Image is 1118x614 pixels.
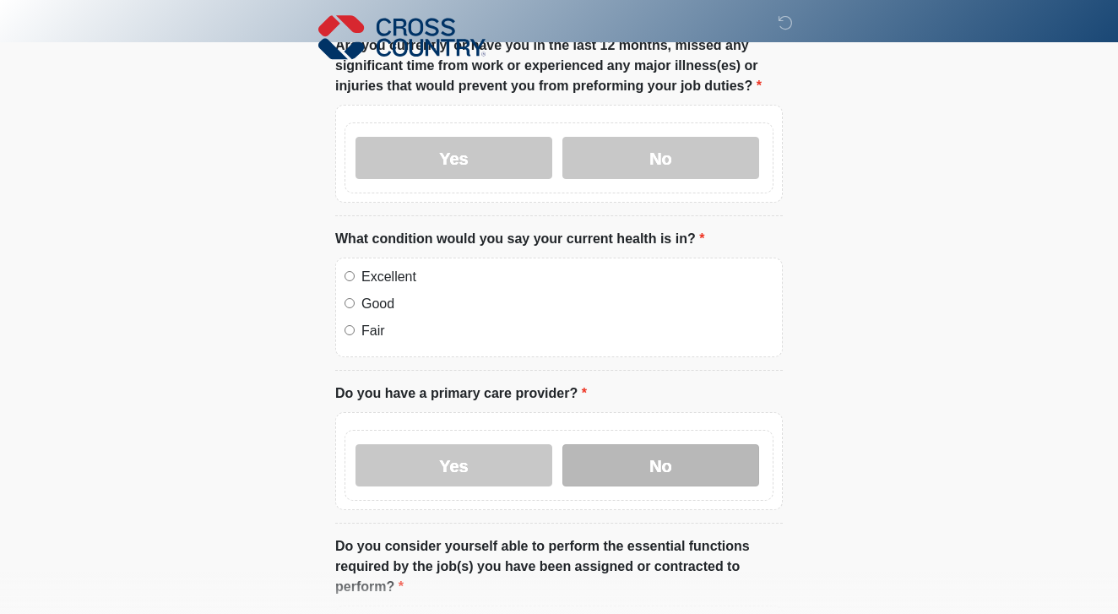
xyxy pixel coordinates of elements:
[345,325,355,335] input: Fair
[335,383,587,404] label: Do you have a primary care provider?
[318,13,486,62] img: Cross Country Logo
[335,536,783,597] label: Do you consider yourself able to perform the essential functions required by the job(s) you have ...
[355,444,552,486] label: Yes
[361,267,773,287] label: Excellent
[335,229,704,249] label: What condition would you say your current health is in?
[345,271,355,281] input: Excellent
[355,137,552,179] label: Yes
[562,444,759,486] label: No
[345,298,355,308] input: Good
[361,321,773,341] label: Fair
[562,137,759,179] label: No
[361,294,773,314] label: Good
